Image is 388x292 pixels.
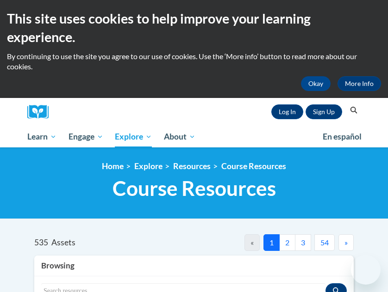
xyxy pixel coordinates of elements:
span: Assets [51,237,75,247]
span: About [164,131,195,142]
h2: This site uses cookies to help improve your learning experience. [7,9,381,47]
a: Resources [173,161,211,171]
a: Engage [63,126,109,147]
a: Course Resources [221,161,286,171]
a: Explore [109,126,158,147]
nav: Pagination Navigation [194,234,354,251]
button: Search [347,105,361,116]
span: En español [323,132,362,141]
a: Log In [271,104,303,119]
button: Okay [301,76,331,91]
span: Engage [69,131,103,142]
a: Home [102,161,124,171]
a: More Info [338,76,381,91]
a: Cox Campus [27,105,55,119]
img: Logo brand [27,105,55,119]
div: Main menu [20,126,368,147]
span: Learn [27,131,56,142]
a: Explore [134,161,163,171]
a: About [158,126,201,147]
a: En español [317,127,368,146]
p: By continuing to use the site you agree to our use of cookies. Use the ‘More info’ button to read... [7,51,381,72]
span: Course Resources [113,176,276,201]
span: Explore [115,131,152,142]
a: Learn [21,126,63,147]
span: 535 [34,237,48,247]
button: 1 [263,234,280,251]
a: Register [306,104,342,119]
iframe: Button to launch messaging window [351,255,381,285]
h3: Browsing [41,260,347,271]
